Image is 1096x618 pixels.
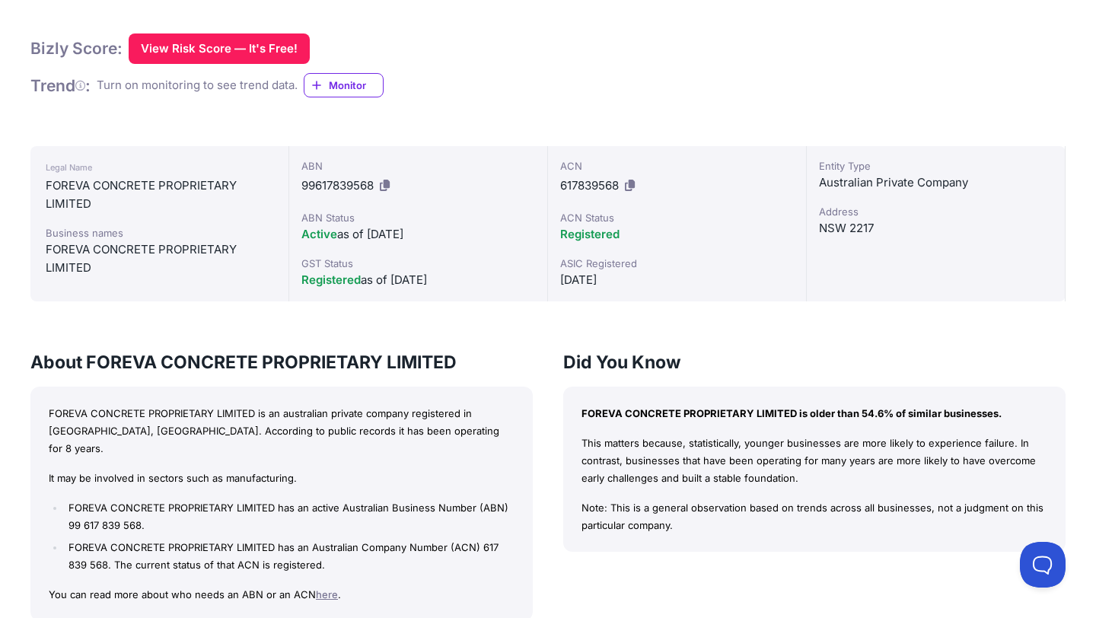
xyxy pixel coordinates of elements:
span: Registered [301,272,361,287]
p: This matters because, statistically, younger businesses are more likely to experience failure. In... [581,435,1047,486]
p: You can read more about who needs an ABN or an ACN . [49,586,515,604]
p: Note: This is a general observation based on trends across all businesses, not a judgment on this... [581,499,1047,534]
div: GST Status [301,256,535,271]
div: ASIC Registered [560,256,794,271]
h1: Bizly Score: [30,38,123,59]
a: here [316,588,338,600]
div: Legal Name [46,158,273,177]
div: FOREVA CONCRETE PROPRIETARY LIMITED [46,241,273,277]
div: ACN [560,158,794,174]
div: Business names [46,225,273,241]
div: as of [DATE] [301,271,535,289]
h1: Trend : [30,75,91,96]
div: Australian Private Company [819,174,1053,192]
div: Address [819,204,1053,219]
div: FOREVA CONCRETE PROPRIETARY LIMITED [46,177,273,213]
button: View Risk Score — It's Free! [129,33,310,64]
p: FOREVA CONCRETE PROPRIETARY LIMITED is an australian private company registered in [GEOGRAPHIC_DA... [49,405,515,457]
p: FOREVA CONCRETE PROPRIETARY LIMITED is older than 54.6% of similar businesses. [581,405,1047,422]
div: Turn on monitoring to see trend data. [97,77,298,94]
span: 617839568 [560,178,619,193]
div: ACN Status [560,210,794,225]
iframe: Toggle Customer Support [1020,542,1066,588]
p: It may be involved in sectors such as manufacturing. [49,470,515,487]
span: Registered [560,227,620,241]
span: 99617839568 [301,178,374,193]
a: Monitor [304,73,384,97]
div: [DATE] [560,271,794,289]
div: ABN [301,158,535,174]
li: FOREVA CONCRETE PROPRIETARY LIMITED has an Australian Company Number (ACN) 617 839 568. The curre... [65,539,515,574]
span: Active [301,227,337,241]
div: Entity Type [819,158,1053,174]
h3: Did You Know [563,350,1066,374]
div: NSW 2217 [819,219,1053,237]
div: as of [DATE] [301,225,535,244]
div: ABN Status [301,210,535,225]
li: FOREVA CONCRETE PROPRIETARY LIMITED has an active Australian Business Number (ABN) 99 617 839 568. [65,499,515,534]
h3: About FOREVA CONCRETE PROPRIETARY LIMITED [30,350,533,374]
span: Monitor [329,78,383,93]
